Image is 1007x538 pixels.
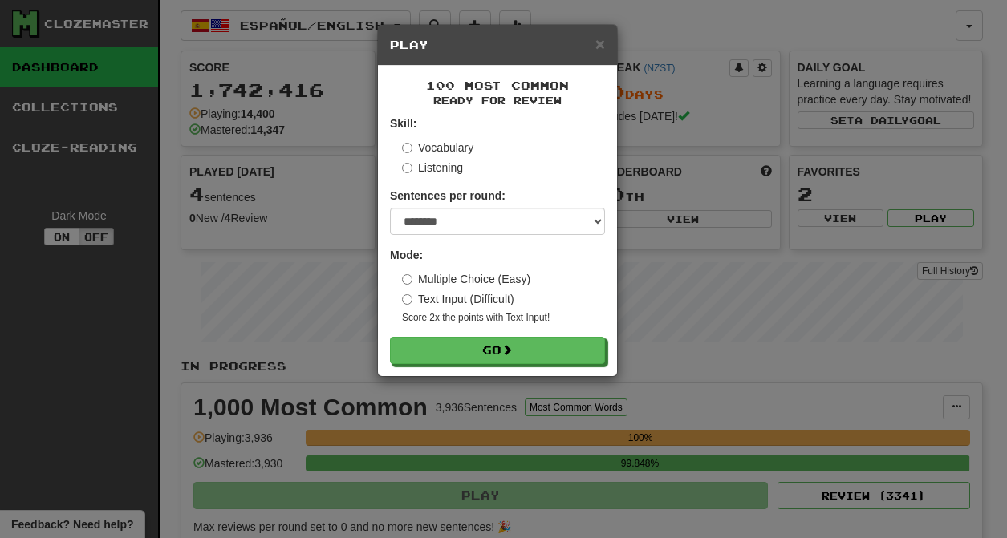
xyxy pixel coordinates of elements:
h5: Play [390,37,605,53]
label: Vocabulary [402,140,473,156]
label: Listening [402,160,463,176]
input: Multiple Choice (Easy) [402,274,412,285]
input: Text Input (Difficult) [402,294,412,305]
strong: Skill: [390,117,416,130]
span: 100 Most Common [426,79,569,92]
span: × [595,34,605,53]
strong: Mode: [390,249,423,261]
small: Ready for Review [390,94,605,107]
label: Multiple Choice (Easy) [402,271,530,287]
button: Go [390,337,605,364]
label: Sentences per round: [390,188,506,204]
button: Close [595,35,605,52]
input: Vocabulary [402,143,412,153]
input: Listening [402,163,412,173]
small: Score 2x the points with Text Input ! [402,311,605,325]
label: Text Input (Difficult) [402,291,514,307]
